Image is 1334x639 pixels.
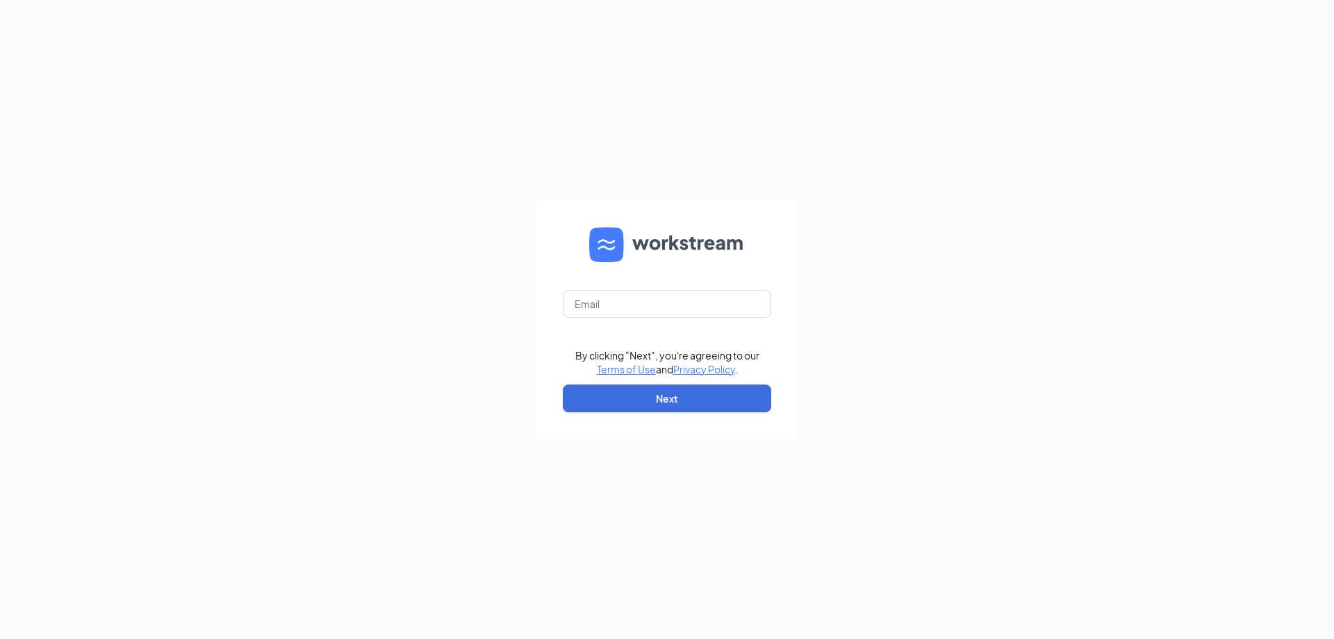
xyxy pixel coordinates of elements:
a: Terms of Use [597,363,656,375]
img: WS logo and Workstream text [589,227,745,262]
input: Email [563,290,771,318]
button: Next [563,385,771,412]
a: Privacy Policy [673,363,735,375]
div: By clicking "Next", you're agreeing to our and . [575,348,759,376]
